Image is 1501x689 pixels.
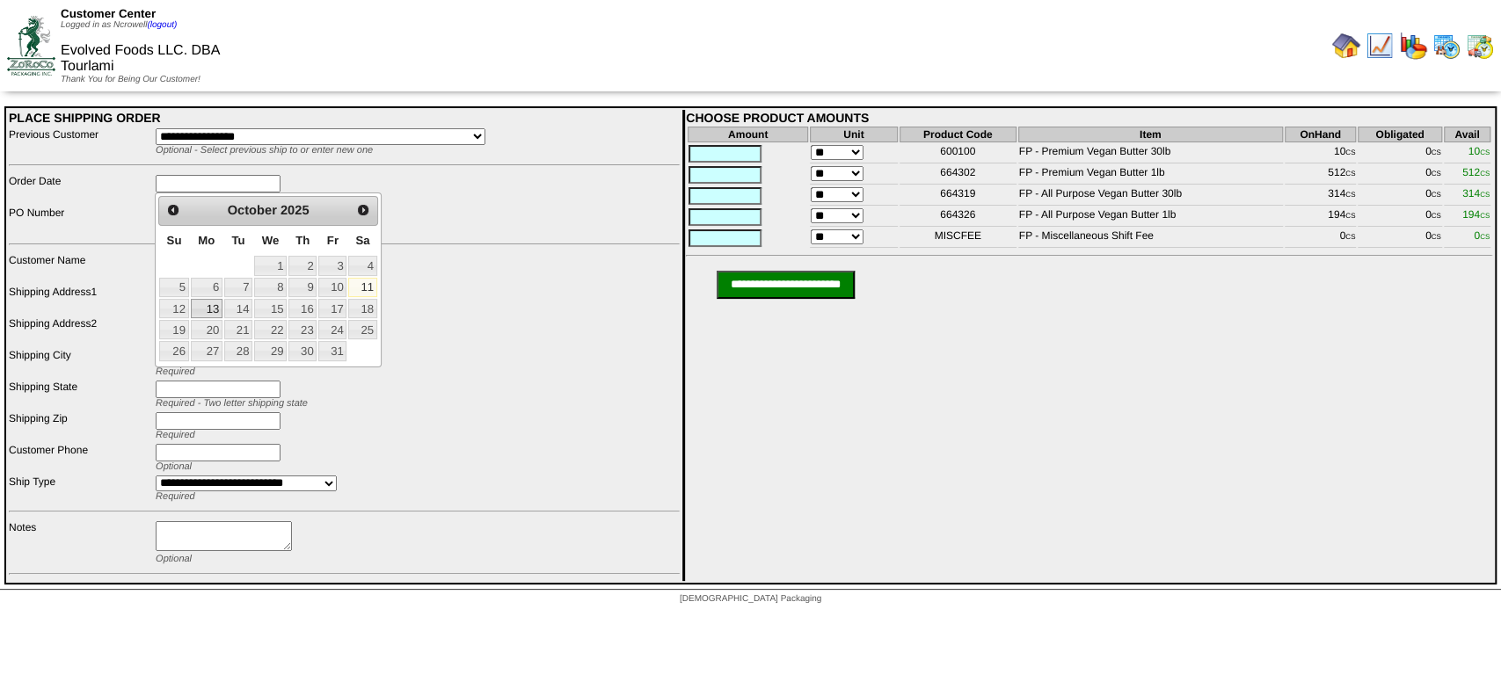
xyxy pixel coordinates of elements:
td: Previous Customer [8,127,153,156]
span: CS [1432,191,1441,199]
span: Monday [198,234,215,247]
a: 10 [318,278,346,297]
span: Required [156,430,195,440]
th: Avail [1444,127,1490,142]
a: 28 [224,341,252,360]
td: 194 [1285,207,1356,227]
a: 7 [224,278,252,297]
td: 10 [1285,144,1356,163]
a: Next [352,199,375,221]
span: Optional - Select previous ship to or enter new one [156,145,373,156]
span: Logged in as Ncrowell [61,20,177,30]
span: Optional [156,461,192,472]
td: 0 [1358,165,1441,185]
span: 2025 [281,204,310,218]
span: CS [1480,191,1490,199]
a: 20 [191,320,222,339]
a: 6 [191,278,222,297]
span: Evolved Foods LLC. DBA Tourlami [61,43,220,74]
span: CS [1480,212,1490,220]
span: CS [1345,191,1355,199]
span: CS [1345,233,1355,241]
span: October [228,204,277,218]
span: Required - Two letter shipping state [156,398,308,409]
span: 314 [1462,187,1490,199]
span: CS [1480,170,1490,178]
td: Shipping City [8,348,153,378]
img: calendarinout.gif [1466,32,1494,60]
img: line_graph.gif [1366,32,1394,60]
a: 16 [288,299,317,318]
td: Customer Name [8,253,153,283]
td: 664326 [900,207,1016,227]
a: 5 [159,278,188,297]
a: 17 [318,299,346,318]
a: 2 [288,256,317,275]
div: CHOOSE PRODUCT AMOUNTS [686,111,1492,125]
td: FP - Miscellaneous Shift Fee [1018,228,1283,248]
th: Obligated [1358,127,1441,142]
a: 18 [348,299,376,318]
span: Saturday [355,234,369,247]
td: 600100 [900,144,1016,163]
span: CS [1345,149,1355,156]
a: 30 [288,341,317,360]
span: CS [1432,149,1441,156]
a: 23 [288,320,317,339]
th: Unit [810,127,898,142]
a: 13 [191,299,222,318]
td: 314 [1285,186,1356,206]
td: 664319 [900,186,1016,206]
a: (logout) [147,20,177,30]
td: FP - Premium Vegan Butter 30lb [1018,144,1283,163]
span: Thank You for Being Our Customer! [61,75,200,84]
td: Customer Phone [8,443,153,473]
span: Thursday [295,234,310,247]
span: 0 [1474,229,1490,242]
span: Wednesday [262,234,280,247]
span: CS [1480,233,1490,241]
td: Notes [8,520,153,565]
td: FP - All Purpose Vegan Butter 30lb [1018,186,1283,206]
a: 27 [191,341,222,360]
a: 9 [288,278,317,297]
a: 24 [318,320,346,339]
td: 0 [1358,207,1441,227]
th: Item [1018,127,1283,142]
a: 25 [348,320,376,339]
td: Shipping Zip [8,411,153,441]
a: 1 [254,256,287,275]
span: Optional [156,554,192,564]
a: 22 [254,320,287,339]
a: 15 [254,299,287,318]
th: Product Code [900,127,1016,142]
a: 14 [224,299,252,318]
td: MISCFEE [900,228,1016,248]
span: Required [156,491,195,502]
td: Shipping Address2 [8,316,153,346]
span: CS [1432,233,1441,241]
span: Sunday [167,234,182,247]
span: CS [1345,212,1355,220]
td: Order Date [8,174,153,204]
td: 0 [1285,228,1356,248]
span: CS [1345,170,1355,178]
a: 4 [348,256,376,275]
a: 12 [159,299,188,318]
div: PLACE SHIPPING ORDER [9,111,680,125]
span: [DEMOGRAPHIC_DATA] Packaging [680,594,821,604]
a: 3 [318,256,346,275]
span: Next [356,203,370,217]
span: 10 [1468,145,1490,157]
th: Amount [688,127,808,142]
img: home.gif [1332,32,1360,60]
img: graph.gif [1399,32,1427,60]
img: ZoRoCo_Logo(Green%26Foil)%20jpg.webp [7,16,55,75]
td: Shipping State [8,380,153,410]
a: 31 [318,341,346,360]
span: Tuesday [231,234,244,247]
td: FP - Premium Vegan Butter 1lb [1018,165,1283,185]
a: 21 [224,320,252,339]
span: Friday [327,234,339,247]
td: PO Number [8,206,153,236]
